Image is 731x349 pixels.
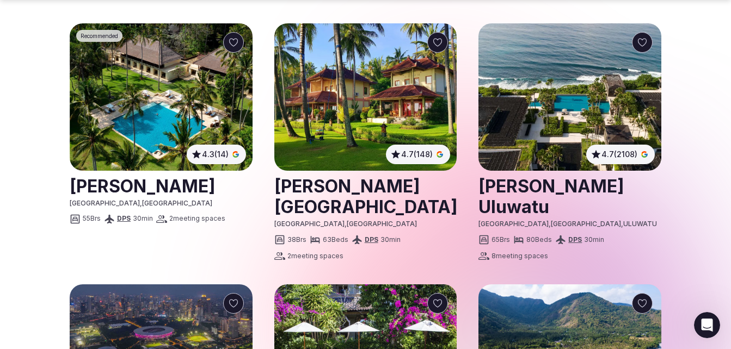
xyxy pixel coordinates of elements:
span: , [345,220,347,228]
div: Luxurious beachfront resort with 124 rooms, 5 meeting spaces, and beautiful event areas on [GEOGR... [17,221,200,263]
img: Holiway Garden Resort & Spa [274,23,457,171]
span: 30 min [133,214,153,223]
img: Alila Villas Uluwatu [478,23,661,171]
span: 55 Brs [83,214,101,223]
a: See Alila Villas Uluwatu [478,23,661,171]
a: DPS [117,214,131,222]
button: go back [7,4,28,25]
span: [GEOGRAPHIC_DATA] [478,220,549,228]
b: ✨ Revivo Wellness Resorts, [GEOGRAPHIC_DATA] [17,109,137,128]
h2: [PERSON_NAME] [70,172,253,199]
span: , [549,220,551,228]
h2: [PERSON_NAME][GEOGRAPHIC_DATA] [274,172,457,220]
h2: [PERSON_NAME] Uluwatu [478,172,661,220]
span: , [140,199,142,207]
span: [GEOGRAPHIC_DATA] [142,199,212,207]
span: [GEOGRAPHIC_DATA] [551,220,621,228]
span: 65 Brs [492,235,510,245]
button: 4.7(148) [390,149,446,160]
button: Upload attachment [17,266,26,275]
span: 2 meeting spaces [287,252,343,261]
div: A sustainable wellness resort offering comprehensive personalized retreats with programs inspired... [17,135,200,189]
div: Nestled in Ubud's terraced rice fields with a semi-open air yoga shala, massage room, far infrare... [17,50,200,103]
a: View venue [70,172,253,199]
h1: RetreatsAndVenues [53,5,138,14]
button: Home [170,4,191,25]
button: Start recording [69,266,78,275]
span: 30 min [584,235,604,245]
span: ULUWATU [623,220,657,228]
textarea: Message… [9,243,208,261]
span: 4.7 (2108) [601,149,637,160]
span: Recommended [81,32,118,40]
span: 2 meeting spaces [169,214,225,223]
div: Close [191,4,211,24]
span: 63 Beds [323,235,348,245]
button: Emoji picker [34,266,43,275]
span: 4.7 (148) [401,149,433,160]
a: Source reference 139145386: [114,179,122,188]
span: [GEOGRAPHIC_DATA] [274,220,345,228]
a: DPS [568,235,582,244]
button: Gif picker [52,266,60,275]
a: See Holiway Garden Resort & Spa [274,23,457,171]
iframe: Intercom live chat [694,312,720,338]
span: 80 Beds [526,235,552,245]
a: DPS [365,235,378,244]
span: 8 meeting spaces [492,252,548,261]
span: 4.3 (14) [202,149,229,160]
a: View venue [274,172,457,220]
span: , [621,220,623,228]
a: See Alila Manggis [70,23,253,171]
img: Profile image for RetreatsAndVenues [31,6,48,23]
b: 🌊 The [GEOGRAPHIC_DATA], [GEOGRAPHIC_DATA] [17,195,140,214]
p: The team can also help [53,14,136,24]
a: View venue [478,172,661,220]
span: [GEOGRAPHIC_DATA] [347,220,417,228]
img: Alila Manggis [70,23,253,171]
span: [GEOGRAPHIC_DATA] [70,199,140,207]
button: 4.3(14) [191,149,242,160]
span: 38 Brs [287,235,306,245]
button: 4.7(2108) [591,149,650,160]
a: Source reference 139144292: [103,94,112,103]
button: Send a message… [187,261,204,279]
div: Recommended [76,30,122,42]
span: 30 min [380,235,401,245]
